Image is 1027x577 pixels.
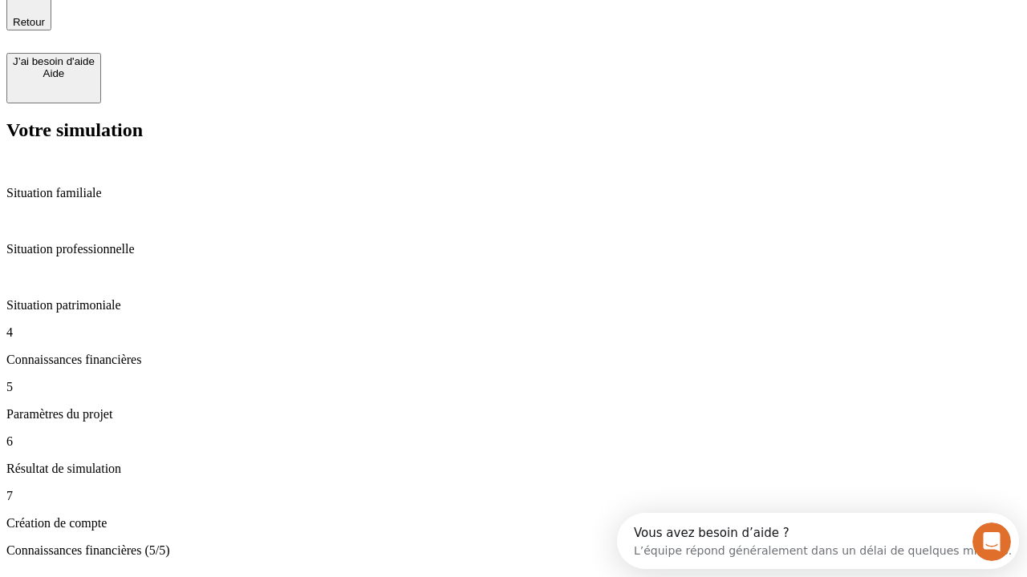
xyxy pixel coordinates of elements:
p: Situation familiale [6,186,1021,200]
p: Résultat de simulation [6,462,1021,476]
div: J’ai besoin d'aide [13,55,95,67]
p: 5 [6,380,1021,394]
h2: Votre simulation [6,119,1021,141]
iframe: Intercom live chat [972,523,1011,561]
p: Connaissances financières [6,353,1021,367]
p: 4 [6,325,1021,340]
p: 6 [6,434,1021,449]
p: Situation patrimoniale [6,298,1021,313]
div: Vous avez besoin d’aide ? [17,14,395,26]
div: Ouvrir le Messenger Intercom [6,6,442,50]
div: L’équipe répond généralement dans un délai de quelques minutes. [17,26,395,43]
iframe: Intercom live chat discovery launcher [617,513,1019,569]
p: Paramètres du projet [6,407,1021,422]
div: Aide [13,67,95,79]
button: J’ai besoin d'aideAide [6,53,101,103]
p: 7 [6,489,1021,503]
p: Création de compte [6,516,1021,531]
p: Connaissances financières (5/5) [6,543,1021,558]
span: Retour [13,16,45,28]
p: Situation professionnelle [6,242,1021,256]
